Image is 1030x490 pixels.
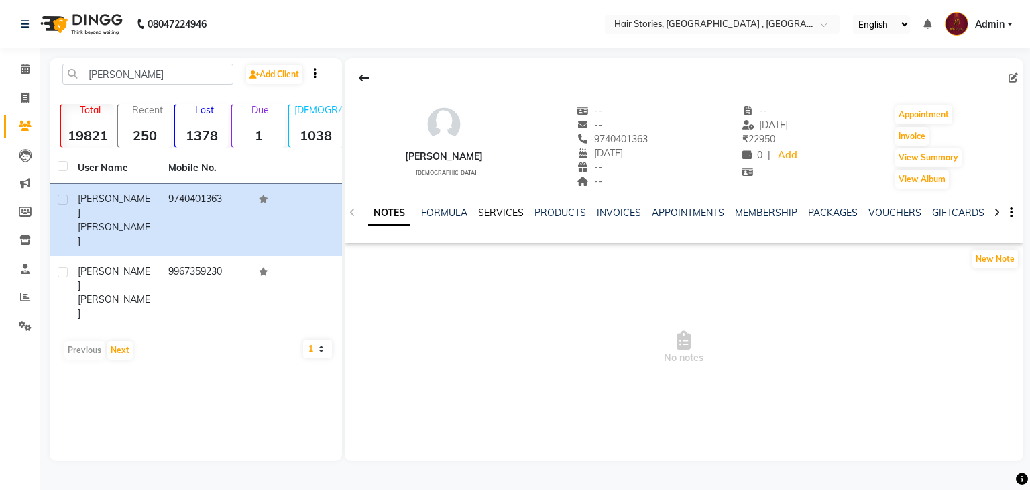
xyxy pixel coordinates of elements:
span: 0 [742,149,762,161]
span: [DATE] [742,119,789,131]
span: -- [577,119,603,131]
span: | [768,148,770,162]
span: [PERSON_NAME] [78,293,150,320]
img: avatar [424,104,464,144]
td: 9967359230 [160,256,251,329]
img: Admin [945,12,968,36]
a: NOTES [368,201,410,226]
a: PACKAGES [808,207,858,219]
div: Back to Client [350,65,378,91]
span: -- [577,175,603,187]
span: [DATE] [577,147,624,159]
strong: 1 [232,127,285,144]
th: User Name [70,153,160,184]
b: 08047224946 [148,5,207,43]
a: FORMULA [421,207,467,219]
span: -- [742,105,768,117]
a: PRODUCTS [534,207,586,219]
p: Recent [123,104,171,116]
span: -- [577,161,603,173]
p: Lost [180,104,228,116]
strong: 19821 [61,127,114,144]
a: INVOICES [597,207,641,219]
button: Appointment [895,105,952,124]
a: APPOINTMENTS [652,207,724,219]
p: [DEMOGRAPHIC_DATA] [294,104,342,116]
span: ₹ [742,133,748,145]
strong: 1378 [175,127,228,144]
a: VOUCHERS [868,207,921,219]
span: [PERSON_NAME] [78,193,150,219]
img: logo [34,5,126,43]
span: [PERSON_NAME] [78,221,150,247]
span: [DEMOGRAPHIC_DATA] [416,169,477,176]
button: New Note [972,250,1018,268]
a: GIFTCARDS [932,207,984,219]
strong: 250 [118,127,171,144]
a: MEMBERSHIP [735,207,797,219]
span: No notes [345,281,1023,415]
button: Next [107,341,133,360]
span: Admin [975,17,1005,32]
p: Due [235,104,285,116]
strong: 1038 [289,127,342,144]
span: [PERSON_NAME] [78,265,150,291]
a: Add [776,146,799,165]
span: 22950 [742,133,775,145]
a: Add Client [246,65,302,84]
button: Invoice [895,127,929,146]
div: [PERSON_NAME] [405,150,483,164]
button: View Summary [895,148,962,167]
input: Search by Name/Mobile/Email/Code [62,64,233,85]
th: Mobile No. [160,153,251,184]
span: -- [577,105,603,117]
a: SERVICES [478,207,524,219]
span: 9740401363 [577,133,648,145]
button: View Album [895,170,949,189]
p: Total [66,104,114,116]
td: 9740401363 [160,184,251,256]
